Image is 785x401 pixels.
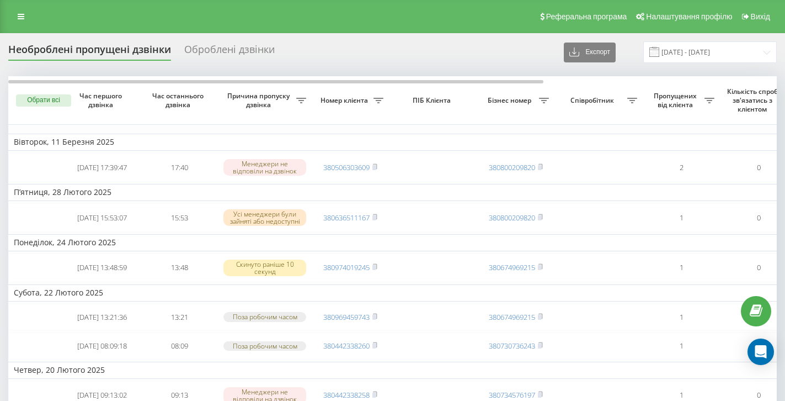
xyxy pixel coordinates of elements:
[751,12,770,21] span: Вихід
[483,96,539,105] span: Бізнес номер
[643,333,720,360] td: 1
[149,92,209,109] span: Час останнього дзвінка
[141,333,218,360] td: 08:09
[184,44,275,61] div: Оброблені дзвінки
[223,260,306,276] div: Скинуто раніше 10 секунд
[16,94,71,107] button: Обрати всі
[643,304,720,331] td: 1
[648,92,704,109] span: Пропущених від клієнта
[747,339,774,365] div: Open Intercom Messenger
[564,43,616,62] button: Експорт
[323,312,370,322] a: 380969459743
[489,162,535,172] a: 380800209820
[323,390,370,400] a: 380442338258
[63,333,141,360] td: [DATE] 08:09:18
[141,153,218,182] td: 17:40
[141,304,218,331] td: 13:21
[546,12,627,21] span: Реферальна програма
[643,203,720,233] td: 1
[63,153,141,182] td: [DATE] 17:39:47
[643,254,720,283] td: 1
[8,44,171,61] div: Необроблені пропущені дзвінки
[646,12,732,21] span: Налаштування профілю
[223,159,306,176] div: Менеджери не відповіли на дзвінок
[725,87,782,113] span: Кількість спроб зв'язатись з клієнтом
[141,254,218,283] td: 13:48
[489,262,535,272] a: 380674969215
[317,96,373,105] span: Номер клієнта
[560,96,627,105] span: Співробітник
[323,262,370,272] a: 380974019245
[323,162,370,172] a: 380506303609
[223,209,306,226] div: Усі менеджери були зайняті або недоступні
[489,213,535,223] a: 380800209820
[223,312,306,321] div: Поза робочим часом
[398,96,468,105] span: ПІБ Клієнта
[643,153,720,182] td: 2
[72,92,132,109] span: Час першого дзвінка
[489,341,535,351] a: 380730736243
[223,341,306,351] div: Поза робочим часом
[489,390,535,400] a: 380734576197
[323,341,370,351] a: 380442338260
[63,254,141,283] td: [DATE] 13:48:59
[63,203,141,233] td: [DATE] 15:53:07
[141,203,218,233] td: 15:53
[223,92,296,109] span: Причина пропуску дзвінка
[489,312,535,322] a: 380674969215
[323,213,370,223] a: 380636511167
[63,304,141,331] td: [DATE] 13:21:36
